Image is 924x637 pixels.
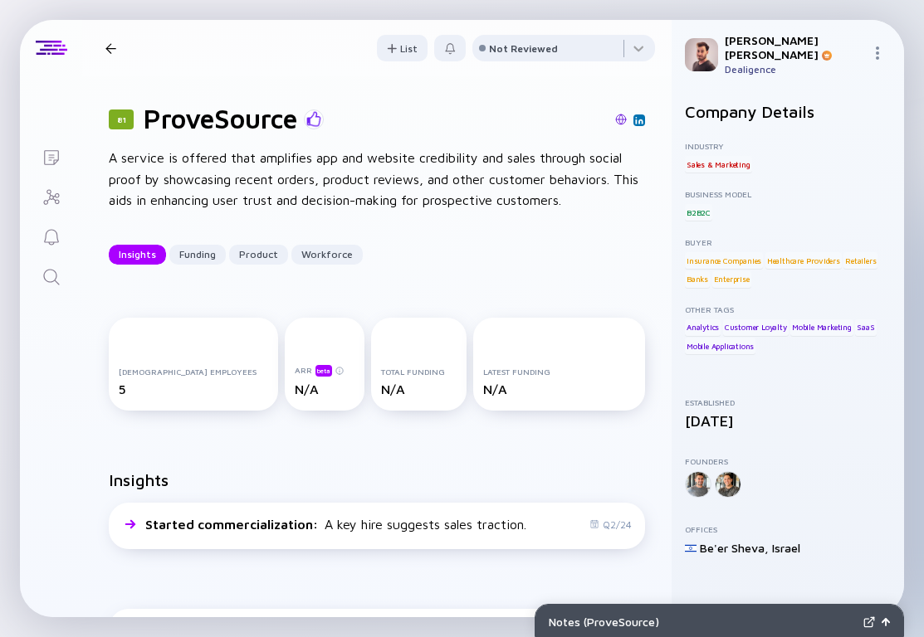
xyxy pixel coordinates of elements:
div: [DATE] [685,412,891,430]
img: ProveSource Website [615,114,627,125]
div: Sales & Marketing [685,156,752,173]
img: Open Notes [882,618,890,626]
div: Be'er Sheva , [700,541,769,555]
button: Funding [169,245,226,265]
div: Insights [109,241,166,267]
div: Buyer [685,237,891,247]
div: 5 [119,382,268,396]
div: [PERSON_NAME] [PERSON_NAME] [725,33,864,61]
div: Healthcare Providers [765,252,842,269]
img: Expand Notes [863,616,875,628]
a: Investor Map [20,176,82,216]
button: Workforce [291,245,363,265]
a: Search [20,255,82,295]
div: ARR [295,364,355,377]
h1: ProveSource [144,103,297,134]
img: Menu [871,46,884,60]
img: ProveSource Linkedin Page [635,116,643,124]
button: Product [229,245,288,265]
div: N/A [295,382,355,396]
div: Analytics [685,319,721,336]
div: Banks [685,271,710,288]
div: Mobile Applications [685,338,755,354]
div: A key hire suggests sales traction. [145,517,526,532]
a: Lists [20,136,82,176]
div: Israel [772,541,800,555]
div: Latest Funding [483,367,635,377]
div: Founders [685,456,891,466]
div: Q2/24 [589,518,632,531]
div: Funding [169,241,226,267]
div: Mobile Marketing [790,319,853,336]
a: Reminders [20,216,82,255]
div: Enterprise [712,271,751,288]
div: beta [315,365,332,377]
div: Other Tags [685,304,891,314]
div: Dealigence [725,63,864,75]
button: List [377,35,428,61]
img: Gil Profile Picture [685,38,718,71]
div: [DEMOGRAPHIC_DATA] Employees [119,367,268,377]
div: A service is offered that amplifies app and website credibility and sales through social proof by... [109,148,640,212]
div: Industry [685,141,891,151]
div: Insurance Companies [685,252,763,269]
div: SaaS [855,319,876,336]
h2: Insights [109,470,169,489]
div: N/A [483,382,635,396]
span: Started commercialization : [145,517,321,532]
div: 81 [109,109,134,129]
h2: Company Details [685,102,891,121]
div: Retailers [843,252,878,269]
div: Established [685,397,891,407]
div: Business Model [685,189,891,199]
div: Product [229,241,288,267]
img: Israel Flag [685,542,697,554]
div: Workforce [291,241,363,267]
button: Insights [109,245,166,265]
div: Total Funding [381,367,457,377]
div: Notes ( ProveSource ) [549,615,857,629]
div: List [377,36,428,61]
div: B2B2C [685,204,712,221]
div: Not Reviewed [489,42,558,55]
div: N/A [381,382,457,396]
div: Customer Loyalty [723,319,789,336]
div: Offices [685,524,891,534]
